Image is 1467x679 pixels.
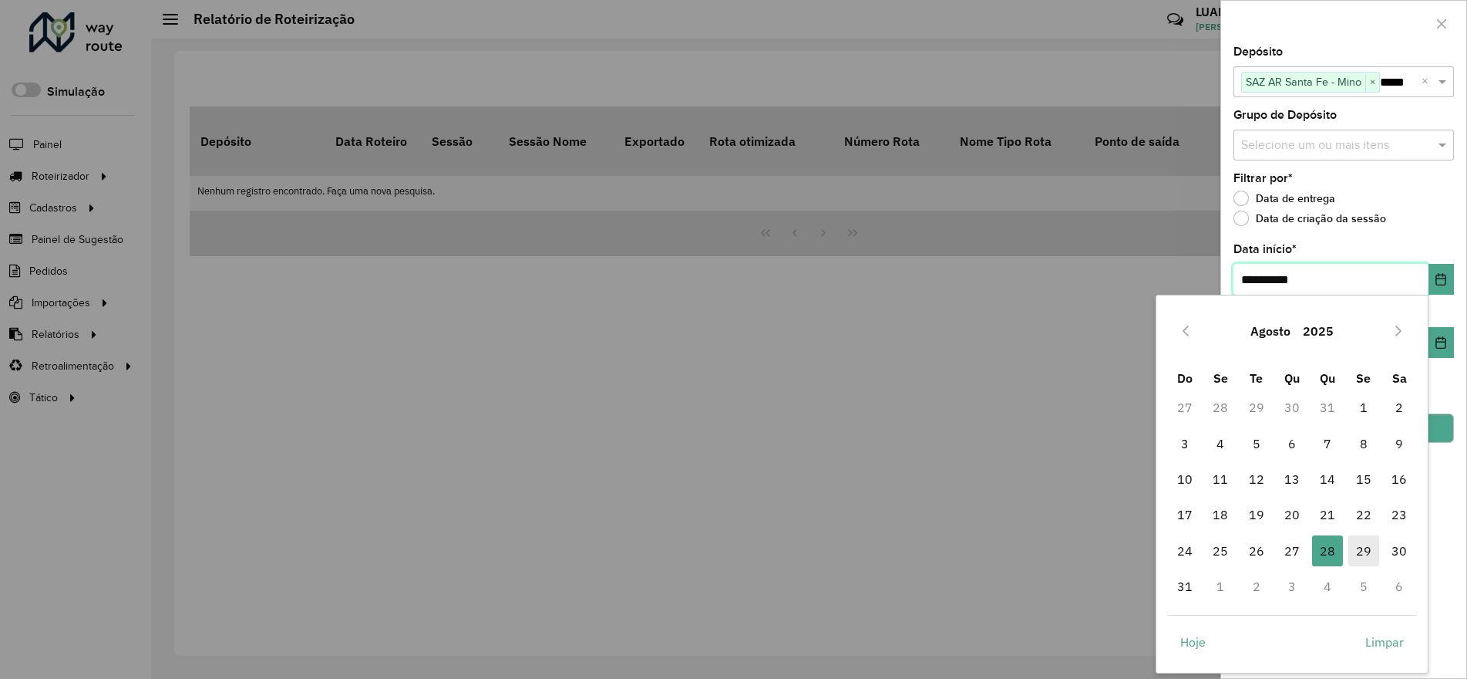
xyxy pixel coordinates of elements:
span: 26 [1241,535,1272,566]
span: × [1365,73,1379,92]
span: 9 [1384,428,1415,459]
td: 1 [1203,569,1238,604]
td: 31 [1167,569,1203,604]
span: 21 [1312,499,1343,530]
span: 23 [1384,499,1415,530]
td: 6 [1381,569,1417,604]
span: Se [1213,370,1228,386]
td: 8 [1346,426,1381,461]
span: 31 [1169,571,1200,602]
span: 16 [1384,464,1415,495]
button: Choose Date [1428,264,1454,295]
td: 18 [1203,497,1238,532]
label: Depósito [1233,42,1283,61]
td: 31 [1310,390,1345,425]
td: 2 [1381,390,1417,425]
span: 6 [1277,428,1307,459]
span: 2 [1384,392,1415,423]
td: 24 [1167,533,1203,569]
span: 14 [1312,464,1343,495]
span: 7 [1312,428,1343,459]
span: Hoje [1180,633,1206,651]
td: 7 [1310,426,1345,461]
button: Choose Date [1428,327,1454,358]
span: 12 [1241,464,1272,495]
td: 15 [1346,461,1381,497]
span: Limpar [1365,633,1404,651]
td: 6 [1274,426,1310,461]
span: 3 [1169,428,1200,459]
span: 30 [1384,535,1415,566]
button: Limpar [1352,627,1417,657]
label: Data de entrega [1233,191,1335,206]
button: Hoje [1167,627,1219,657]
td: 21 [1310,497,1345,532]
span: 15 [1348,464,1379,495]
span: Se [1356,370,1371,386]
span: Qu [1284,370,1300,386]
td: 26 [1238,533,1274,569]
td: 30 [1274,390,1310,425]
td: 3 [1274,569,1310,604]
td: 27 [1274,533,1310,569]
span: 4 [1205,428,1236,459]
td: 23 [1381,497,1417,532]
td: 11 [1203,461,1238,497]
td: 4 [1310,569,1345,604]
td: 29 [1346,533,1381,569]
td: 4 [1203,426,1238,461]
td: 27 [1167,390,1203,425]
td: 28 [1310,533,1345,569]
td: 29 [1238,390,1274,425]
span: 10 [1169,464,1200,495]
span: 24 [1169,535,1200,566]
label: Data de criação da sessão [1233,211,1386,226]
td: 14 [1310,461,1345,497]
span: 25 [1205,535,1236,566]
span: 5 [1241,428,1272,459]
label: Data início [1233,240,1297,258]
span: Do [1177,370,1193,386]
label: Grupo de Depósito [1233,106,1337,124]
td: 10 [1167,461,1203,497]
td: 17 [1167,497,1203,532]
td: 30 [1381,533,1417,569]
span: 28 [1312,535,1343,566]
span: 20 [1277,499,1307,530]
button: Choose Year [1297,312,1340,350]
span: 22 [1348,499,1379,530]
td: 19 [1238,497,1274,532]
td: 2 [1238,569,1274,604]
td: 28 [1203,390,1238,425]
span: 8 [1348,428,1379,459]
button: Previous Month [1173,319,1198,343]
td: 12 [1238,461,1274,497]
span: 18 [1205,499,1236,530]
td: 20 [1274,497,1310,532]
span: 11 [1205,464,1236,495]
span: 17 [1169,499,1200,530]
td: 16 [1381,461,1417,497]
td: 3 [1167,426,1203,461]
span: 29 [1348,535,1379,566]
span: Te [1250,370,1263,386]
span: SAZ AR Santa Fe - Mino [1242,73,1365,91]
span: 13 [1277,464,1307,495]
td: 5 [1346,569,1381,604]
div: Choose Date [1156,295,1428,674]
td: 22 [1346,497,1381,532]
span: Sa [1392,370,1407,386]
button: Next Month [1386,319,1411,343]
td: 13 [1274,461,1310,497]
span: 1 [1348,392,1379,423]
button: Choose Month [1244,312,1297,350]
span: 19 [1241,499,1272,530]
td: 1 [1346,390,1381,425]
span: 27 [1277,535,1307,566]
label: Filtrar por [1233,169,1293,187]
td: 25 [1203,533,1238,569]
span: Clear all [1422,73,1435,91]
td: 5 [1238,426,1274,461]
span: Qu [1320,370,1335,386]
td: 9 [1381,426,1417,461]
